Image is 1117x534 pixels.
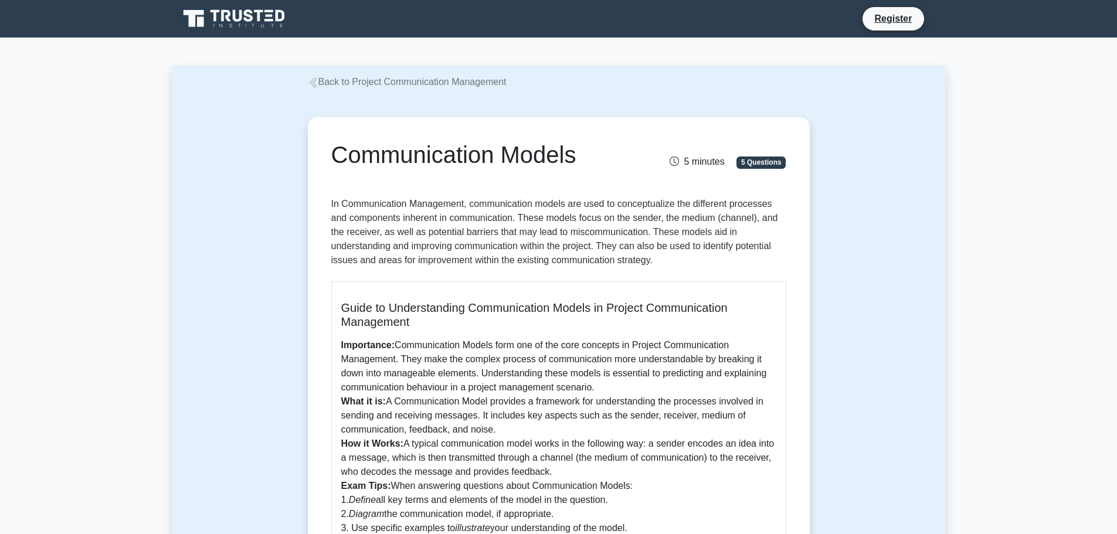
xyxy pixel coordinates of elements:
[349,495,376,505] i: Define
[341,340,395,350] b: Importance:
[736,157,786,168] span: 5 Questions
[349,509,384,519] i: Diagram
[341,396,386,406] b: What it is:
[331,197,786,272] p: In Communication Management, communication models are used to conceptualize the different process...
[331,141,630,169] h1: Communication Models
[341,438,403,448] b: How it Works:
[341,301,776,329] h5: Guide to Understanding Communication Models in Project Communication Management
[341,481,391,491] b: Exam Tips:
[670,157,724,166] span: 5 minutes
[308,77,507,87] a: Back to Project Communication Management
[867,11,919,26] a: Register
[455,523,490,533] i: illustrate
